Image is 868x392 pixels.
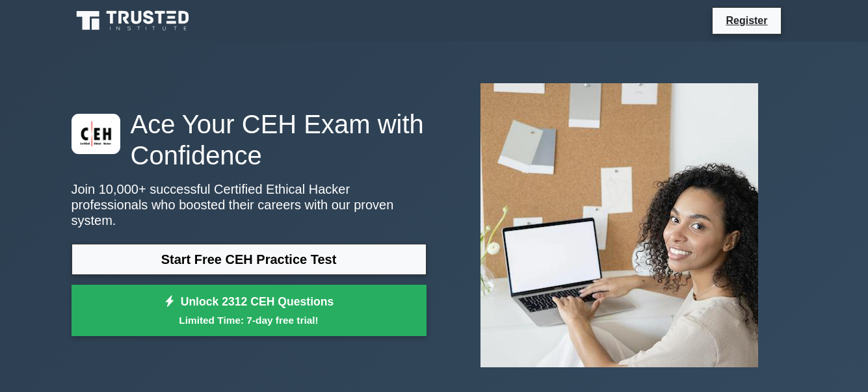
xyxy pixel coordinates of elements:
[718,12,775,29] a: Register
[88,313,410,328] small: Limited Time: 7-day free trial!
[72,244,427,275] a: Start Free CEH Practice Test
[72,285,427,337] a: Unlock 2312 CEH QuestionsLimited Time: 7-day free trial!
[72,181,427,228] p: Join 10,000+ successful Certified Ethical Hacker professionals who boosted their careers with our...
[72,109,427,171] h1: Ace Your CEH Exam with Confidence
